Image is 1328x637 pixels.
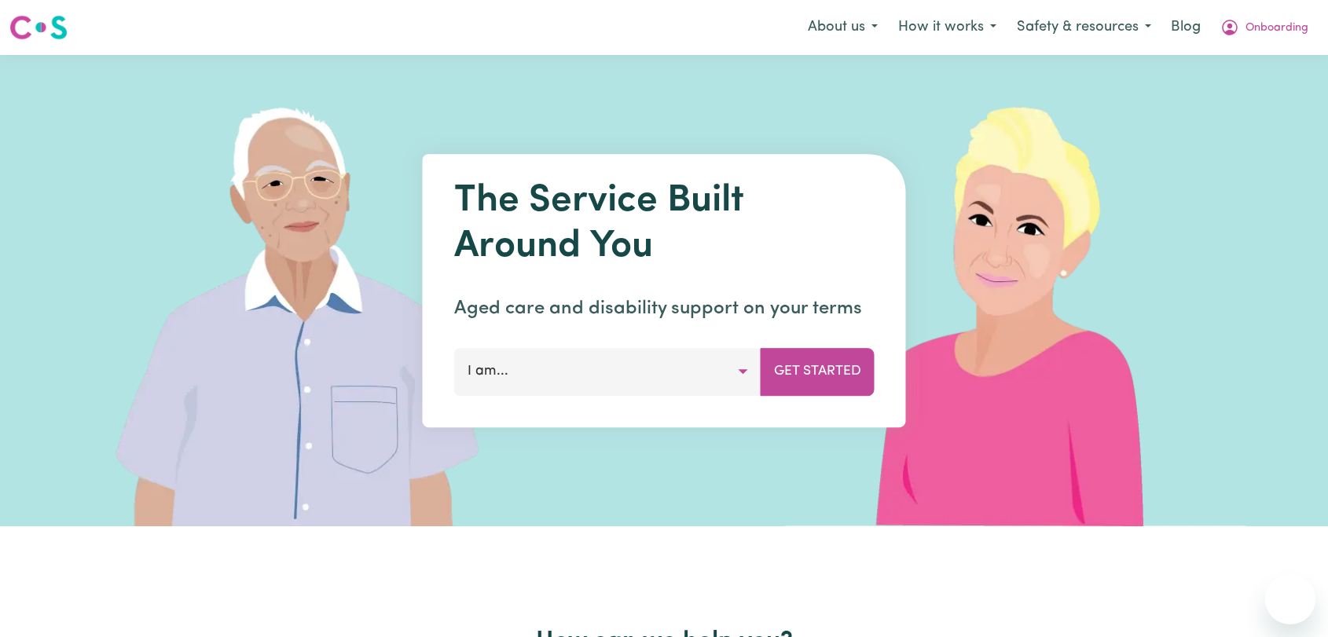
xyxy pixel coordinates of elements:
[888,11,1007,44] button: How it works
[1210,11,1319,44] button: My Account
[9,13,68,42] img: Careseekers logo
[454,295,875,323] p: Aged care and disability support on your terms
[454,348,761,395] button: I am...
[454,179,875,269] h1: The Service Built Around You
[9,9,68,46] a: Careseekers logo
[1265,574,1315,624] iframe: Button to launch messaging window
[798,11,888,44] button: About us
[1161,10,1210,45] a: Blog
[1007,11,1161,44] button: Safety & resources
[1245,20,1308,37] span: Onboarding
[761,348,875,395] button: Get Started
